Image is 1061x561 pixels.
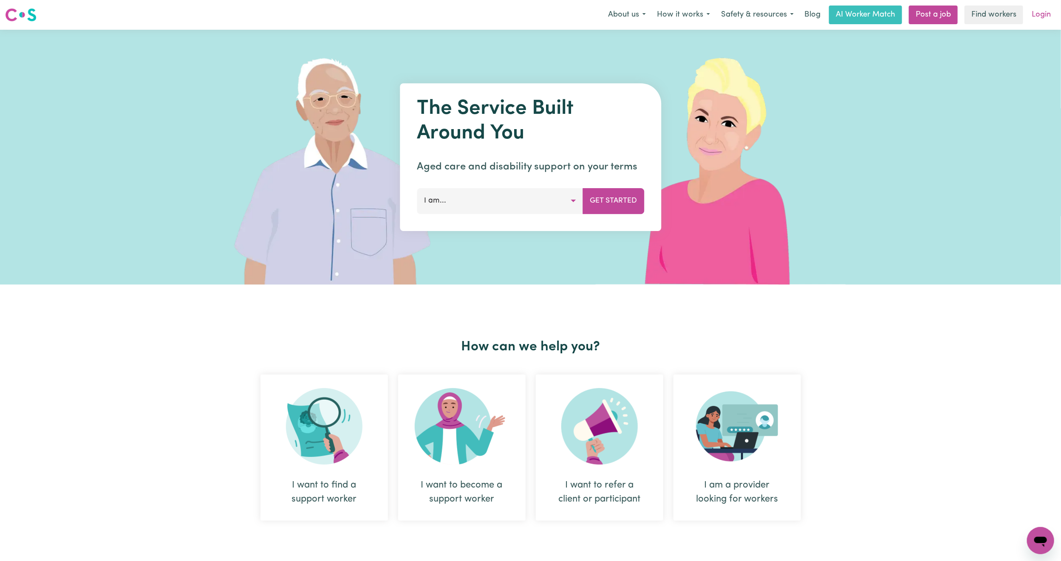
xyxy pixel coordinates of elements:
[415,388,509,465] img: Become Worker
[556,478,643,506] div: I want to refer a client or participant
[965,6,1023,24] a: Find workers
[799,6,826,24] a: Blog
[5,5,37,25] a: Careseekers logo
[1027,6,1056,24] a: Login
[398,375,526,521] div: I want to become a support worker
[286,388,362,465] img: Search
[696,388,778,465] img: Provider
[419,478,505,506] div: I want to become a support worker
[255,339,806,355] h2: How can we help you?
[1027,527,1054,554] iframe: Button to launch messaging window, conversation in progress
[716,6,799,24] button: Safety & resources
[909,6,958,24] a: Post a job
[561,388,638,465] img: Refer
[694,478,781,506] div: I am a provider looking for workers
[417,188,583,214] button: I am...
[673,375,801,521] div: I am a provider looking for workers
[583,188,644,214] button: Get Started
[417,97,644,146] h1: The Service Built Around You
[5,7,37,23] img: Careseekers logo
[281,478,368,506] div: I want to find a support worker
[829,6,902,24] a: AI Worker Match
[603,6,651,24] button: About us
[260,375,388,521] div: I want to find a support worker
[651,6,716,24] button: How it works
[536,375,663,521] div: I want to refer a client or participant
[417,159,644,175] p: Aged care and disability support on your terms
